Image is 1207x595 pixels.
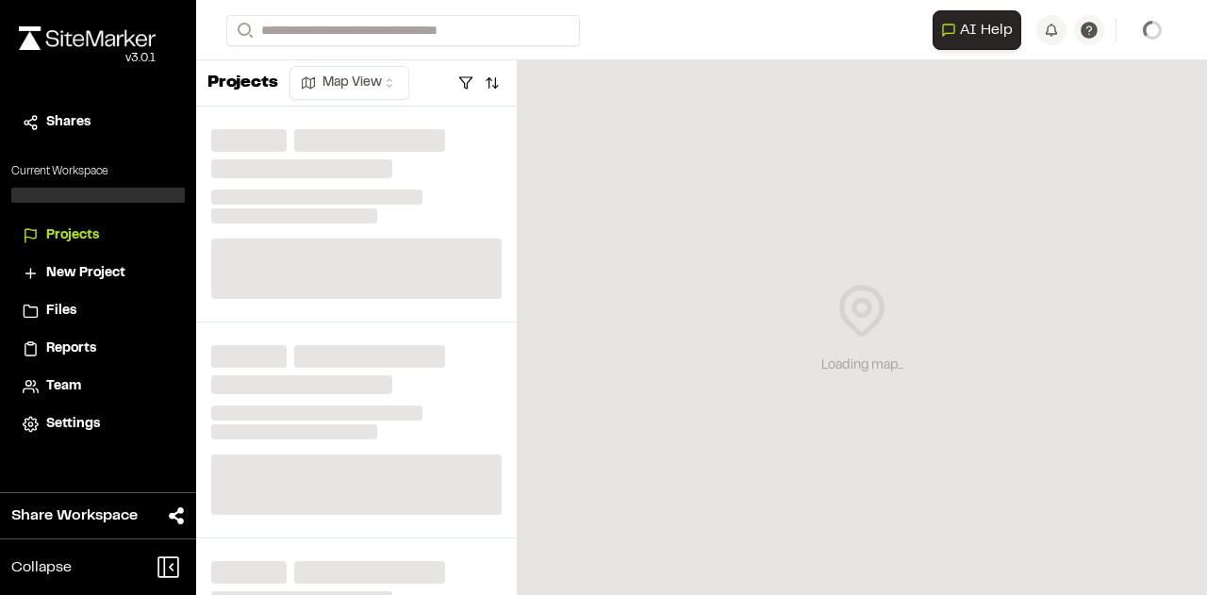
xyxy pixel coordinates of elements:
[933,10,1021,50] button: Open AI Assistant
[46,112,91,133] span: Shares
[23,376,174,397] a: Team
[23,339,174,359] a: Reports
[46,225,99,246] span: Projects
[23,112,174,133] a: Shares
[226,15,260,46] button: Search
[821,355,903,376] div: Loading map...
[23,263,174,284] a: New Project
[46,301,76,322] span: Files
[11,504,138,527] span: Share Workspace
[207,71,278,96] p: Projects
[23,414,174,435] a: Settings
[19,26,156,50] img: rebrand.png
[46,376,81,397] span: Team
[19,50,156,67] div: Oh geez...please don't...
[46,339,96,359] span: Reports
[960,19,1013,41] span: AI Help
[11,556,72,579] span: Collapse
[46,414,100,435] span: Settings
[23,225,174,246] a: Projects
[46,263,125,284] span: New Project
[23,301,174,322] a: Files
[933,10,1029,50] div: Open AI Assistant
[11,163,185,180] p: Current Workspace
